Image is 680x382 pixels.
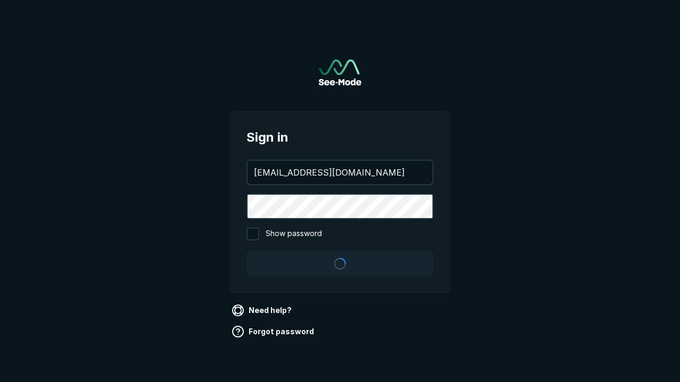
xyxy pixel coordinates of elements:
img: See-Mode Logo [319,59,361,85]
span: Show password [266,228,322,240]
a: Forgot password [229,323,318,340]
a: Go to sign in [319,59,361,85]
input: your@email.com [248,161,432,184]
a: Need help? [229,302,296,319]
span: Sign in [246,128,433,147]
